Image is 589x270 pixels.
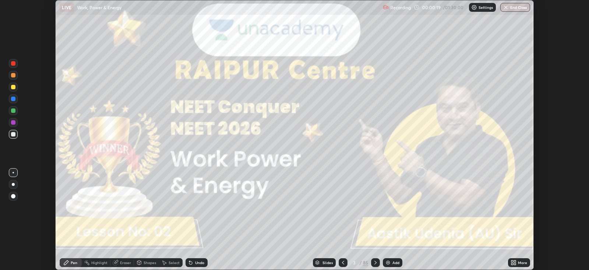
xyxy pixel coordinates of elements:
div: Highlight [91,261,107,264]
div: 3 [350,260,358,265]
img: recording.375f2c34.svg [383,4,389,10]
img: add-slide-button [385,260,391,266]
div: 85 [363,259,368,266]
div: More [518,261,527,264]
img: end-class-cross [503,4,509,10]
p: Recording [390,5,411,10]
div: Add [392,261,399,264]
div: / [359,260,361,265]
div: Slides [322,261,333,264]
p: Settings [479,6,493,9]
img: class-settings-icons [471,4,477,10]
div: Eraser [120,261,131,264]
p: Work, Power & Energy [77,4,121,10]
button: End Class [500,3,530,12]
div: Select [169,261,180,264]
p: LIVE [62,4,72,10]
div: Undo [195,261,204,264]
div: Shapes [144,261,156,264]
div: Pen [71,261,77,264]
